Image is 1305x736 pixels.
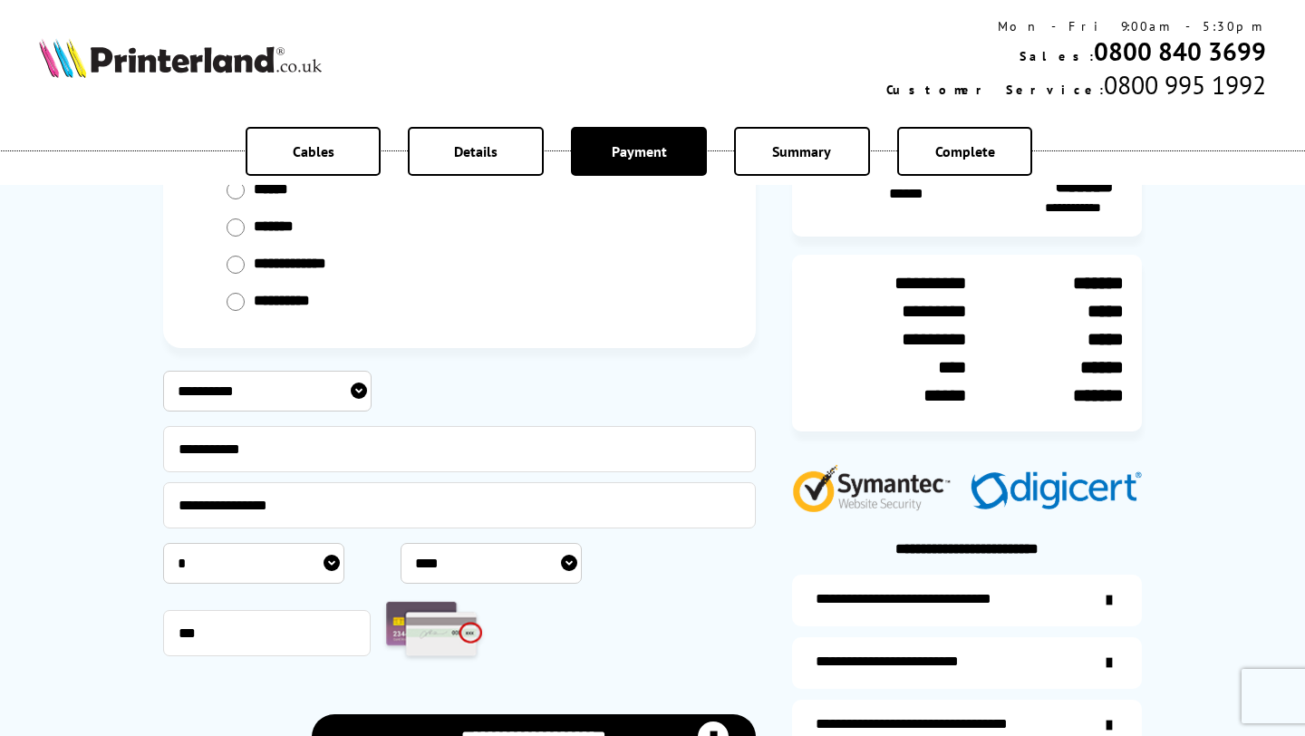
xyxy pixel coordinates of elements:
span: Sales: [1020,48,1094,64]
div: Mon - Fri 9:00am - 5:30pm [886,18,1266,34]
a: additional-ink [792,575,1142,626]
span: Complete [935,142,995,160]
span: Summary [772,142,831,160]
a: 0800 840 3699 [1094,34,1266,68]
a: items-arrive [792,637,1142,689]
span: 0800 995 1992 [1104,68,1266,102]
img: Printerland Logo [39,38,322,78]
span: Details [454,142,498,160]
span: Customer Service: [886,82,1104,98]
span: Payment [612,142,667,160]
span: Cables [293,142,334,160]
